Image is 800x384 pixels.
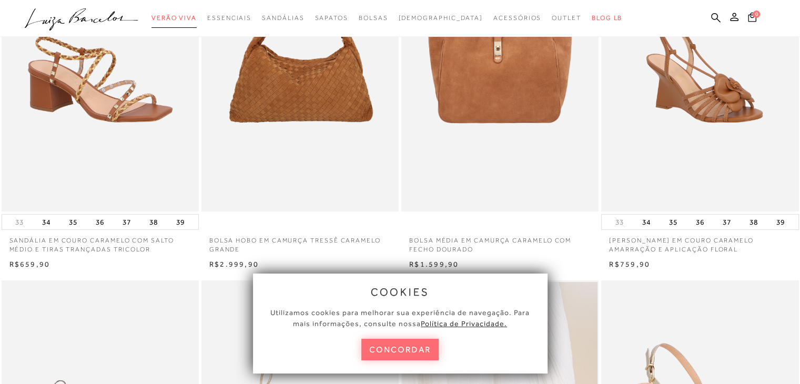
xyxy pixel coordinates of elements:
a: categoryNavScreenReaderText [493,8,541,28]
button: 34 [639,215,654,229]
a: categoryNavScreenReaderText [151,8,197,28]
button: 38 [746,215,761,229]
span: R$2.999,90 [209,260,259,268]
span: Utilizamos cookies para melhorar sua experiência de navegação. Para mais informações, consulte nossa [270,308,530,328]
button: 36 [693,215,707,229]
button: 37 [119,215,134,229]
a: categoryNavScreenReaderText [262,8,304,28]
a: BOLSA HOBO EM CAMURÇA TRESSÊ CARAMELO GRANDE [201,230,399,254]
span: Acessórios [493,14,541,22]
button: 39 [173,215,188,229]
span: Bolsas [359,14,388,22]
button: 33 [612,217,627,227]
button: 35 [66,215,80,229]
a: Política de Privacidade. [421,319,507,328]
span: Sapatos [315,14,348,22]
span: R$759,90 [609,260,650,268]
a: BLOG LB [592,8,622,28]
span: Verão Viva [151,14,197,22]
span: [DEMOGRAPHIC_DATA] [398,14,483,22]
span: BLOG LB [592,14,622,22]
button: 34 [39,215,54,229]
a: noSubCategoriesText [398,8,483,28]
button: 38 [146,215,161,229]
a: categoryNavScreenReaderText [552,8,581,28]
span: R$1.599,90 [409,260,459,268]
button: 33 [12,217,27,227]
span: Sandálias [262,14,304,22]
span: 0 [753,11,760,18]
span: Outlet [552,14,581,22]
a: categoryNavScreenReaderText [315,8,348,28]
span: R$659,90 [9,260,50,268]
a: SANDÁLIA EM COURO CARAMELO COM SALTO MÉDIO E TIRAS TRANÇADAS TRICOLOR [2,230,199,254]
a: [PERSON_NAME] EM COURO CARAMELO AMARRAÇÃO E APLICAÇÃO FLORAL [601,230,798,254]
a: categoryNavScreenReaderText [359,8,388,28]
a: categoryNavScreenReaderText [207,8,251,28]
button: 37 [720,215,734,229]
button: concordar [361,339,439,360]
button: 39 [773,215,788,229]
button: 36 [93,215,107,229]
a: BOLSA MÉDIA EM CAMURÇA CARAMELO COM FECHO DOURADO [401,230,599,254]
span: cookies [371,286,430,298]
button: 35 [666,215,681,229]
button: 0 [745,12,760,26]
span: Essenciais [207,14,251,22]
